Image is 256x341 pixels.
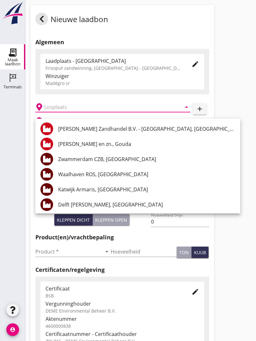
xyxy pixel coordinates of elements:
[54,214,93,225] button: Kleppen dicht
[35,247,102,257] input: Product *
[35,266,209,274] h2: Certificaten/regelgeving
[46,330,199,338] div: Certificaatnummer - Certificaathouder
[44,102,173,112] input: Losplaats
[177,247,192,258] button: ton
[6,323,19,336] i: account_circle
[179,249,189,256] div: ton
[46,72,199,80] div: Winzuiger
[183,103,190,111] i: arrow_drop_down
[192,60,199,68] i: edit
[111,247,177,257] input: Hoeveelheid
[58,155,235,163] div: Zwammerdam CZB, [GEOGRAPHIC_DATA]
[192,288,199,296] i: edit
[46,285,181,292] div: Certificaat
[46,57,181,65] div: Laadplaats - [GEOGRAPHIC_DATA]
[58,201,235,208] div: Delft [PERSON_NAME], [GEOGRAPHIC_DATA]
[95,217,127,223] div: Kleppen open
[194,249,206,256] div: kuub
[196,105,204,113] i: add
[46,323,199,329] div: 4600000838
[46,315,199,323] div: Aktenummer
[103,248,111,255] i: arrow_drop_down
[57,217,90,223] div: Kleppen dicht
[35,233,209,242] h2: Product(en)/vrachtbepaling
[46,292,181,299] div: BSB
[1,2,24,25] img: logo-small.a267ee39.svg
[58,125,235,133] div: [PERSON_NAME] Zandhandel B.V. - [GEOGRAPHIC_DATA], [GEOGRAPHIC_DATA]
[58,186,235,193] div: Katwijk Armaris, [GEOGRAPHIC_DATA]
[46,117,78,123] h2: Beladen vaartuig
[58,140,235,148] div: [PERSON_NAME] en zn., Gouda
[46,308,199,314] div: DEME Environmental Beheer B.V.
[151,217,209,227] input: Hoeveelheid 0-lijn
[35,38,209,46] h2: Algemeen
[46,300,199,308] div: Vergunninghouder
[46,65,181,71] div: Frisoput zandwinning, [GEOGRAPHIC_DATA] - [GEOGRAPHIC_DATA].
[58,170,235,178] div: Waalhaven ROS, [GEOGRAPHIC_DATA]
[192,247,209,258] button: kuub
[46,80,199,87] div: Madégro sr
[35,13,108,28] div: Nieuwe laadbon
[3,85,22,89] div: Terminals
[93,214,130,225] button: Kleppen open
